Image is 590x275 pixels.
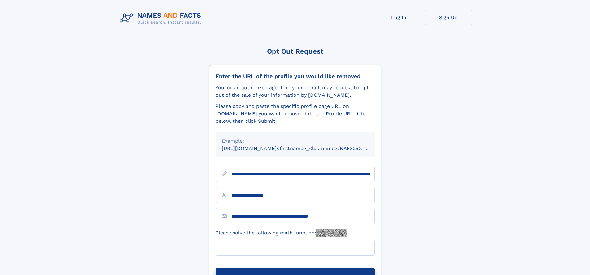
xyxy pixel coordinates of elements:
[374,10,424,25] a: Log In
[216,84,375,99] div: You, or an authorized agent on your behalf, may request to opt-out of the sale of your informatio...
[222,145,387,151] small: [URL][DOMAIN_NAME]<firstname>_<lastname>/NAF325G-xxxxxxxx
[216,229,347,237] label: Please solve the following math function:
[117,10,206,27] img: Logo Names and Facts
[424,10,473,25] a: Sign Up
[216,103,375,125] div: Please copy and paste the specific profile page URL on [DOMAIN_NAME] you want removed into the Pr...
[216,73,375,80] div: Enter the URL of the profile you would like removed
[209,47,381,55] div: Opt Out Request
[222,137,369,145] div: Example:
